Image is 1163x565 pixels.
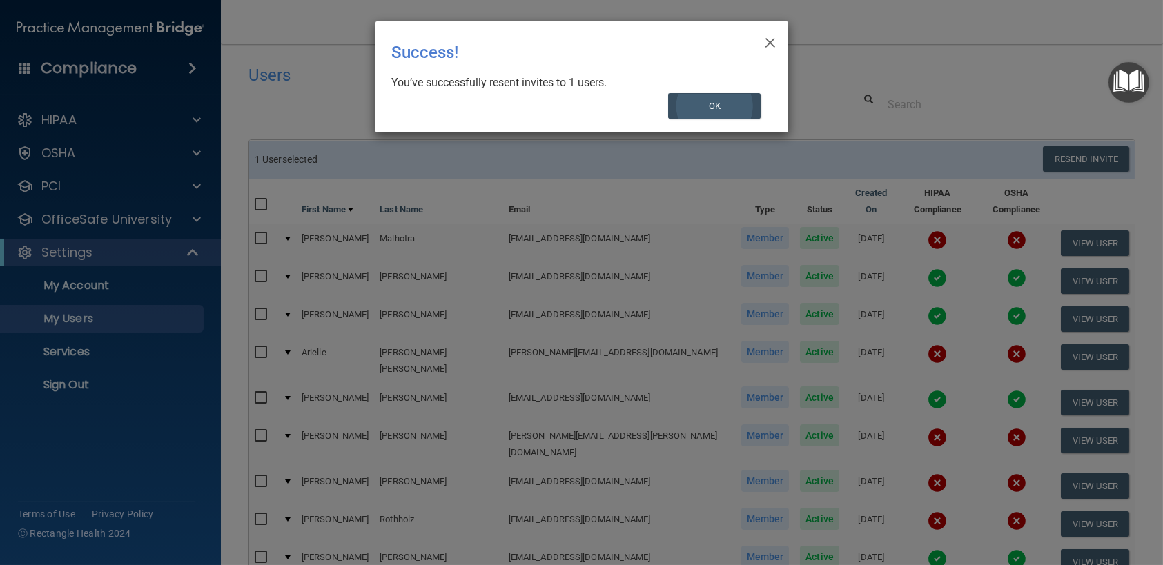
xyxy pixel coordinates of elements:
iframe: Drift Widget Chat Controller [924,468,1146,522]
button: Open Resource Center [1108,62,1149,103]
button: OK [668,93,761,119]
span: × [764,27,776,54]
div: You’ve successfully resent invites to 1 users. [392,75,761,90]
div: Success! [392,32,715,72]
